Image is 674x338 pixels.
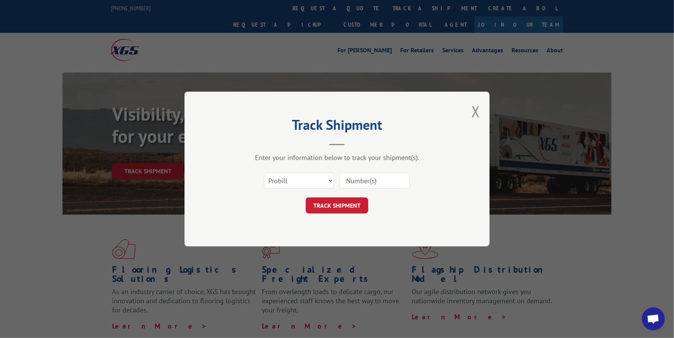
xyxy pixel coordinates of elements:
div: Enter your information below to track your shipment(s). [223,153,451,162]
div: Open chat [642,307,665,330]
button: Close modal [472,101,480,121]
button: TRACK SHIPMENT [306,197,368,213]
h2: Track Shipment [223,120,451,134]
input: Number(s) [340,173,410,189]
